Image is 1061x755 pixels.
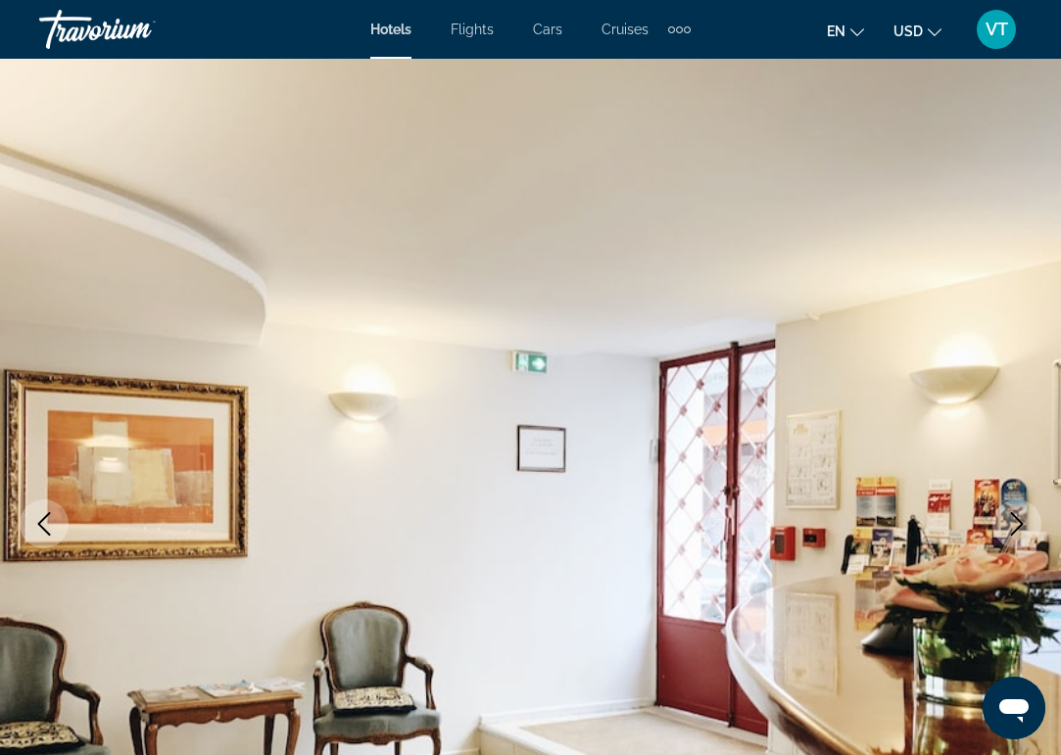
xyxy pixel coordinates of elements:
[668,14,691,45] button: Extra navigation items
[971,9,1022,50] button: User Menu
[986,20,1008,39] span: VT
[992,499,1041,548] button: Next image
[20,499,69,548] button: Previous image
[983,677,1045,739] iframe: Кнопка запуска окна обмена сообщениями
[893,24,923,39] span: USD
[451,22,494,37] a: Flights
[602,22,649,37] a: Cruises
[827,17,864,45] button: Change language
[370,22,411,37] a: Hotels
[533,22,562,37] a: Cars
[893,17,941,45] button: Change currency
[827,24,845,39] span: en
[39,4,235,55] a: Travorium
